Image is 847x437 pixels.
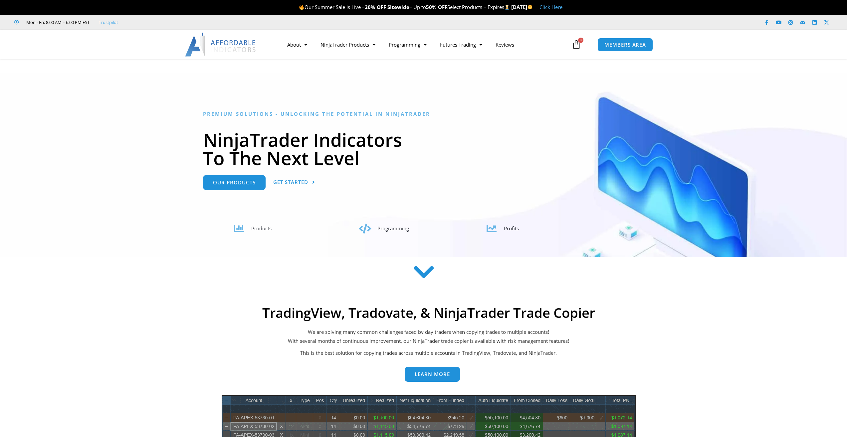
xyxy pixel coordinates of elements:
[377,225,409,232] span: Programming
[405,367,460,382] a: Learn more
[505,5,510,10] img: ⌛
[281,37,570,52] nav: Menu
[314,37,382,52] a: NinjaTrader Products
[597,38,653,52] a: MEMBERS AREA
[216,305,642,321] h2: TradingView, Tradovate, & NinjaTrader Trade Copier
[382,37,433,52] a: Programming
[426,4,447,10] strong: 50% OFF
[216,348,642,358] p: This is the best solution for copying trades across multiple accounts in TradingView, Tradovate, ...
[273,175,315,190] a: Get Started
[203,130,644,167] h1: NinjaTrader Indicators To The Next Level
[251,225,272,232] span: Products
[433,37,489,52] a: Futures Trading
[387,4,409,10] strong: Sitewide
[562,35,591,54] a: 0
[299,4,511,10] span: Our Summer Sale is Live – – Up to Select Products – Expires
[365,4,386,10] strong: 20% OFF
[185,33,257,57] img: LogoAI | Affordable Indicators – NinjaTrader
[213,180,256,185] span: Our Products
[99,18,118,26] a: Trustpilot
[578,38,583,43] span: 0
[281,37,314,52] a: About
[25,18,90,26] span: Mon - Fri: 8:00 AM – 6:00 PM EST
[415,372,450,377] span: Learn more
[539,4,562,10] a: Click Here
[203,111,644,117] h6: Premium Solutions - Unlocking the Potential in NinjaTrader
[528,5,532,10] img: 🌞
[273,180,308,185] span: Get Started
[203,175,266,190] a: Our Products
[489,37,521,52] a: Reviews
[604,42,646,47] span: MEMBERS AREA
[504,225,519,232] span: Profits
[511,4,533,10] strong: [DATE]
[216,328,642,346] p: We are solving many common challenges faced by day traders when copying trades to multiple accoun...
[299,5,304,10] img: 🔥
